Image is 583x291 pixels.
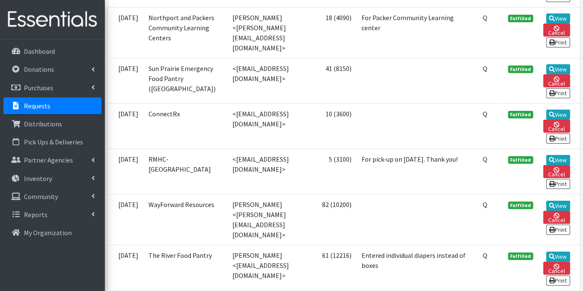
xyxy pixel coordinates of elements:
[483,64,487,73] abbr: Quantity
[315,149,356,194] td: 5 (3100)
[227,194,315,245] td: [PERSON_NAME] <[PERSON_NAME][EMAIL_ADDRESS][DOMAIN_NAME]>
[108,194,143,245] td: [DATE]
[3,134,102,150] a: Pick Ups & Deliveries
[546,13,570,24] a: View
[3,170,102,187] a: Inventory
[546,179,570,189] a: Print
[508,202,533,209] span: Fulfilled
[315,245,356,291] td: 61 (12216)
[3,97,102,114] a: Requests
[227,104,315,149] td: <[EMAIL_ADDRESS][DOMAIN_NAME]>
[24,120,62,128] p: Distributions
[24,210,47,219] p: Reports
[3,79,102,96] a: Purchases
[543,211,570,224] a: Cancel
[143,194,227,245] td: WayForward Resources
[143,245,227,291] td: The River Food Pantry
[315,194,356,245] td: 82 (10200)
[315,58,356,103] td: 41 (8150)
[24,192,58,201] p: Community
[508,66,533,73] span: Fulfilled
[227,58,315,103] td: <[EMAIL_ADDRESS][DOMAIN_NAME]>
[24,174,52,183] p: Inventory
[546,275,570,286] a: Print
[546,110,570,120] a: View
[24,47,55,55] p: Dashboard
[315,7,356,58] td: 18 (4090)
[543,120,570,133] a: Cancel
[143,149,227,194] td: RMHC-[GEOGRAPHIC_DATA]
[3,206,102,223] a: Reports
[143,7,227,58] td: Northport and Packers Community Learning Centers
[143,104,227,149] td: ConnectRx
[483,155,487,163] abbr: Quantity
[543,165,570,178] a: Cancel
[483,251,487,260] abbr: Quantity
[546,252,570,262] a: View
[508,111,533,118] span: Fulfilled
[483,13,487,22] abbr: Quantity
[3,115,102,132] a: Distributions
[24,65,54,73] p: Donations
[227,7,315,58] td: [PERSON_NAME] <[PERSON_NAME][EMAIL_ADDRESS][DOMAIN_NAME]>
[508,156,533,164] span: Fulfilled
[356,149,478,194] td: For pick-up on [DATE]. Thank you!
[543,262,570,275] a: Cancel
[546,201,570,211] a: View
[546,88,570,98] a: Print
[108,104,143,149] td: [DATE]
[543,24,570,37] a: Cancel
[24,102,50,110] p: Requests
[108,58,143,103] td: [DATE]
[315,104,356,149] td: 10 (3600)
[543,74,570,87] a: Cancel
[3,43,102,60] a: Dashboard
[546,225,570,235] a: Print
[546,37,570,47] a: Print
[3,224,102,241] a: My Organization
[108,149,143,194] td: [DATE]
[3,188,102,205] a: Community
[356,7,478,58] td: For Packer Community Learning center
[227,149,315,194] td: <[EMAIL_ADDRESS][DOMAIN_NAME]>
[24,228,72,237] p: My Organization
[483,200,487,209] abbr: Quantity
[508,252,533,260] span: Fulfilled
[546,134,570,144] a: Print
[3,5,102,34] img: HumanEssentials
[108,245,143,291] td: [DATE]
[143,58,227,103] td: Sun Prairie Emergency Food Pantry ([GEOGRAPHIC_DATA])
[108,7,143,58] td: [DATE]
[3,61,102,78] a: Donations
[227,245,315,291] td: [PERSON_NAME] <[EMAIL_ADDRESS][DOMAIN_NAME]>
[24,156,73,164] p: Partner Agencies
[546,155,570,165] a: View
[24,84,53,92] p: Purchases
[508,15,533,22] span: Fulfilled
[546,64,570,74] a: View
[483,110,487,118] abbr: Quantity
[356,245,478,291] td: Entered individual diapers instead of boxes
[3,152,102,168] a: Partner Agencies
[24,138,83,146] p: Pick Ups & Deliveries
